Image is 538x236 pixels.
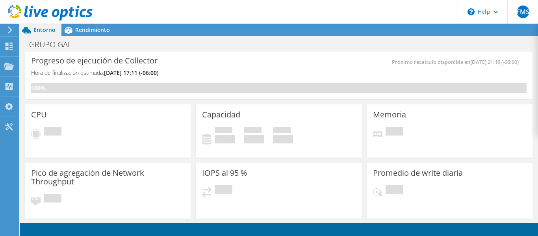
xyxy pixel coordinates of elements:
h4: 0 GiB [244,135,264,143]
span: Pendiente [44,127,61,138]
h3: CPU [31,110,47,119]
h3: Memoria [373,110,406,119]
h1: GRUPO GAL [26,40,84,49]
span: Libre [244,127,262,135]
span: Pendiente [44,194,61,204]
h4: 0 GiB [215,135,235,143]
span: Used [215,127,232,135]
h3: IOPS al 95 % [202,169,247,177]
h3: Capacidad [202,110,240,119]
span: Rendimiento [75,26,110,33]
h3: Promedio de write diaria [373,169,463,177]
span: Total [273,127,291,135]
h4: 0 GiB [273,135,293,143]
span: [DATE] 21:16 (-06:00) [470,58,519,65]
span: FMS [517,6,529,18]
span: Pendiente [215,185,232,196]
svg: \n [468,8,475,15]
h4: Hora de finalización estimada: [31,69,158,77]
span: Entorno [33,26,56,33]
span: Pendiente [386,127,403,138]
span: Pendiente [386,185,403,196]
h3: Pico de agregación de Network Throughput [31,169,185,186]
span: Próximo recálculo disponible en [392,58,523,65]
span: [DATE] 17:11 (-06:00) [104,69,158,76]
